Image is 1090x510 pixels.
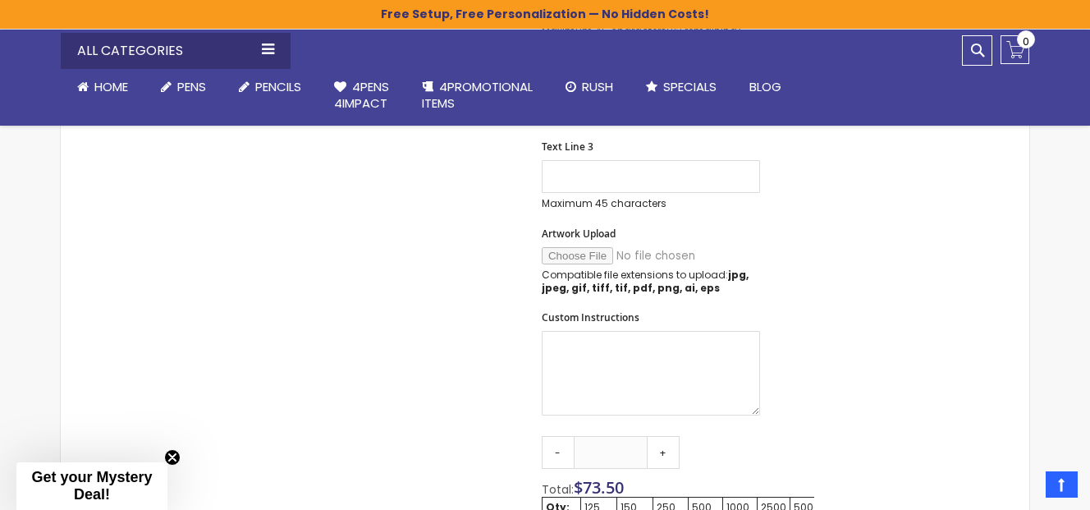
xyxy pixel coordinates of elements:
[144,69,222,105] a: Pens
[542,269,760,295] p: Compatible file extensions to upload:
[61,33,291,69] div: All Categories
[61,69,144,105] a: Home
[630,69,733,105] a: Specials
[334,78,389,112] span: 4Pens 4impact
[733,69,798,105] a: Blog
[542,310,639,324] span: Custom Instructions
[222,69,318,105] a: Pencils
[549,69,630,105] a: Rush
[422,78,533,112] span: 4PROMOTIONAL ITEMS
[542,140,593,154] span: Text Line 3
[318,69,405,122] a: 4Pens4impact
[16,462,167,510] div: Get your Mystery Deal!Close teaser
[542,227,616,241] span: Artwork Upload
[177,78,206,95] span: Pens
[574,476,624,499] span: $
[749,78,781,95] span: Blog
[405,69,549,122] a: 4PROMOTIONALITEMS
[31,469,152,503] span: Get your Mystery Deal!
[1001,35,1029,64] a: 0
[542,268,749,295] strong: jpg, jpeg, gif, tiff, tif, pdf, png, ai, eps
[542,481,574,498] span: Total:
[582,78,613,95] span: Rush
[164,449,181,466] button: Close teaser
[94,78,128,95] span: Home
[255,78,301,95] span: Pencils
[583,476,624,499] span: 73.50
[663,78,717,95] span: Specials
[542,436,575,469] a: -
[1023,34,1029,49] span: 0
[647,436,680,469] a: +
[542,197,760,210] p: Maximum 45 characters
